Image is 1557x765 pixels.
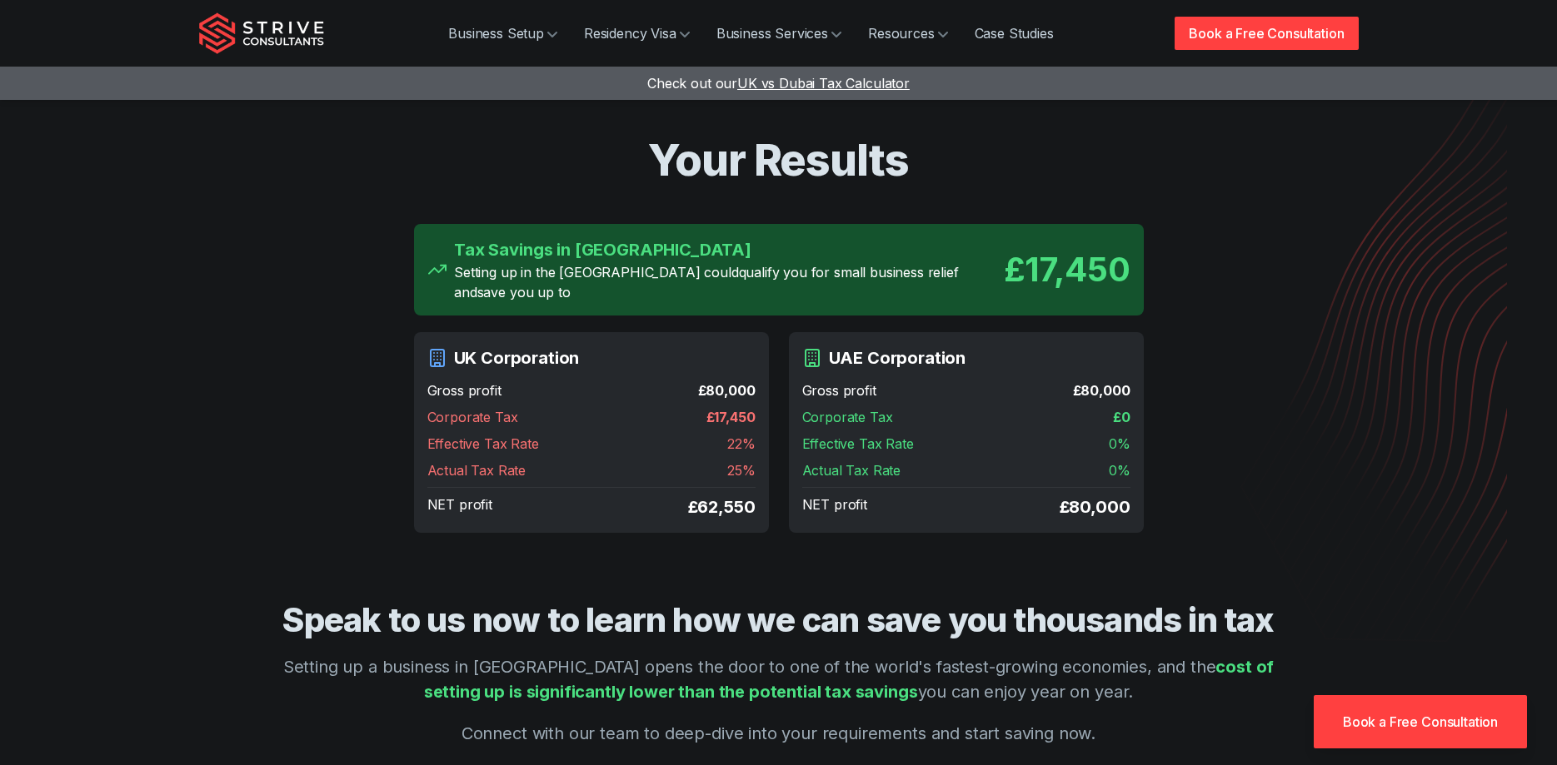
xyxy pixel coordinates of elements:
p: Setting up a business in [GEOGRAPHIC_DATA] opens the door to one of the world's fastest-growing e... [266,654,1292,704]
h3: UAE Corporation [829,345,966,370]
p: Setting up in the [GEOGRAPHIC_DATA] could qualify you for small business relief and save you up to [454,262,1003,302]
a: Resources [855,17,961,50]
span: £ 80,000 [1060,494,1130,519]
span: Actual Tax Rate [427,460,526,480]
span: £ 17,450 [706,407,756,427]
h1: Your Results [266,133,1292,187]
a: Business Setup [435,17,571,50]
a: Check out ourUK vs Dubai Tax Calculator [647,75,910,92]
span: £ 0 [1113,407,1130,427]
span: Corporate Tax [802,407,893,427]
span: £ 80,000 [1073,380,1130,400]
a: Book a Free Consultation [1314,695,1527,748]
span: 0 % [1109,434,1130,454]
span: Effective Tax Rate [802,434,914,454]
span: 22 % [727,434,756,454]
span: 0 % [1109,460,1130,480]
img: Strive Consultants [199,12,324,54]
a: Book a Free Consultation [1175,17,1358,50]
span: Actual Tax Rate [802,460,901,480]
span: NET profit [427,494,492,519]
span: £ 80,000 [698,380,756,400]
span: Gross profit [802,380,876,400]
a: Residency Visa [571,17,703,50]
span: Gross profit [427,380,502,400]
a: Case Studies [961,17,1067,50]
span: NET profit [802,494,867,519]
span: 25 % [727,460,756,480]
a: Business Services [703,17,855,50]
span: Corporate Tax [427,407,518,427]
p: Connect with our team to deep-dive into your requirements and start saving now. [266,704,1292,746]
h2: Speak to us now to learn how we can save you thousands in tax [266,599,1292,641]
span: UK vs Dubai Tax Calculator [737,75,910,92]
span: Effective Tax Rate [427,434,539,454]
div: £ 17,450 [1004,245,1130,295]
h3: Tax Savings in [GEOGRAPHIC_DATA] [454,237,1003,262]
h3: UK Corporation [454,345,580,370]
span: £ 62,550 [688,494,756,519]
